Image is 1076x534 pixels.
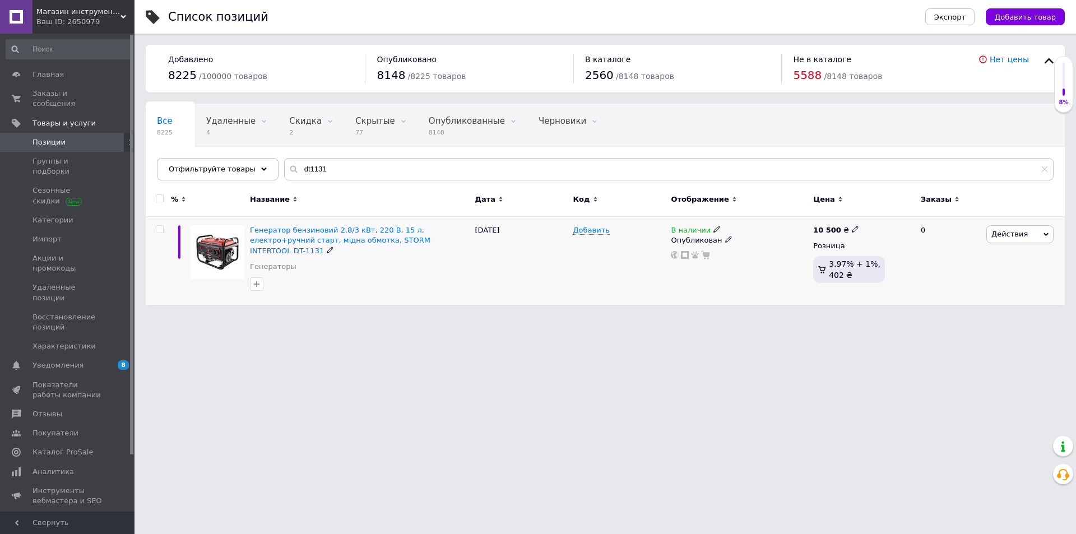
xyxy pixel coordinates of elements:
span: Сезонные скидки [33,185,104,206]
span: Аналитика [33,467,74,477]
span: Код [573,194,590,205]
span: / 8148 товаров [824,72,882,81]
div: 0 [914,217,984,305]
span: Показатели работы компании [33,380,104,400]
span: Название [250,194,290,205]
div: 8% [1055,99,1073,106]
span: Товары и услуги [33,118,96,128]
span: Черновики [539,116,586,126]
a: Генераторы [250,262,296,272]
span: В каталоге [585,55,630,64]
input: Поиск [6,39,132,59]
button: Добавить товар [986,8,1065,25]
b: 10 500 [813,226,841,234]
span: Категории [33,215,73,225]
span: 402 ₴ [829,271,852,280]
span: Цена [813,194,835,205]
span: Удаленные позиции [33,282,104,303]
span: Не в каталоге [793,55,851,64]
span: 8 [118,360,129,370]
div: Розница [813,241,911,251]
span: Импорт [33,234,62,244]
span: Группы и подборки [33,156,104,177]
span: Отзывы [33,409,62,419]
span: Опубликовано [377,55,437,64]
input: Поиск по названию позиции, артикулу и поисковым запросам [284,158,1054,180]
span: Акции и промокоды [33,253,104,273]
span: Дата [475,194,495,205]
span: Удаленные [206,116,256,126]
span: 8225 [157,128,173,137]
span: Каталог ProSale [33,447,93,457]
div: Опубликован [671,235,808,245]
a: Нет цены [990,55,1029,64]
span: Опубликованные [429,116,505,126]
span: Все [157,116,173,126]
span: 8148 [377,68,405,82]
button: Экспорт [925,8,975,25]
span: Покупатели [33,428,78,438]
span: 5588 [793,68,822,82]
span: Инструменты вебмастера и SEO [33,486,104,506]
span: Добавлено [168,55,213,64]
img: Генератор бензиновий 2.8/3 кВт, 220 В, 15 л, електро+ручний старт, мідна обмотка, STORM INTERTOOL... [191,225,244,279]
span: Магазин инструмента BOX-TOOL [36,7,120,17]
span: % [171,194,178,205]
span: 77 [355,128,395,137]
span: Характеристики [33,341,96,351]
span: Добавить [573,226,609,235]
a: Генератор бензиновий 2.8/3 кВт, 220 В, 15 л, електро+ручний старт, мідна обмотка, STORM INTERTOOL... [250,226,430,254]
span: Заказы [921,194,952,205]
span: Уведомления [33,360,84,370]
span: Добавить товар [995,13,1056,21]
span: Заказы и сообщения [33,89,104,109]
span: 8225 [168,68,197,82]
div: Ваш ID: 2650979 [36,17,134,27]
span: Витрина [157,159,194,169]
span: Отфильтруйте товары [169,165,256,173]
span: Действия [991,230,1028,238]
div: Список позиций [168,11,268,23]
span: 3.97% + 1%, [829,259,880,268]
span: 2560 [585,68,614,82]
span: Отображение [671,194,729,205]
span: / 8148 товаров [616,72,674,81]
span: Экспорт [934,13,966,21]
span: 8148 [429,128,505,137]
div: [DATE] [472,217,570,305]
span: / 100000 товаров [199,72,267,81]
span: 2 [289,128,322,137]
span: 4 [206,128,256,137]
span: Скрытые [355,116,395,126]
span: Позиции [33,137,66,147]
span: Восстановление позиций [33,312,104,332]
div: ₴ [813,225,859,235]
span: Скидка [289,116,322,126]
span: Главная [33,69,64,80]
span: В наличии [671,226,711,238]
span: / 8225 товаров [408,72,466,81]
